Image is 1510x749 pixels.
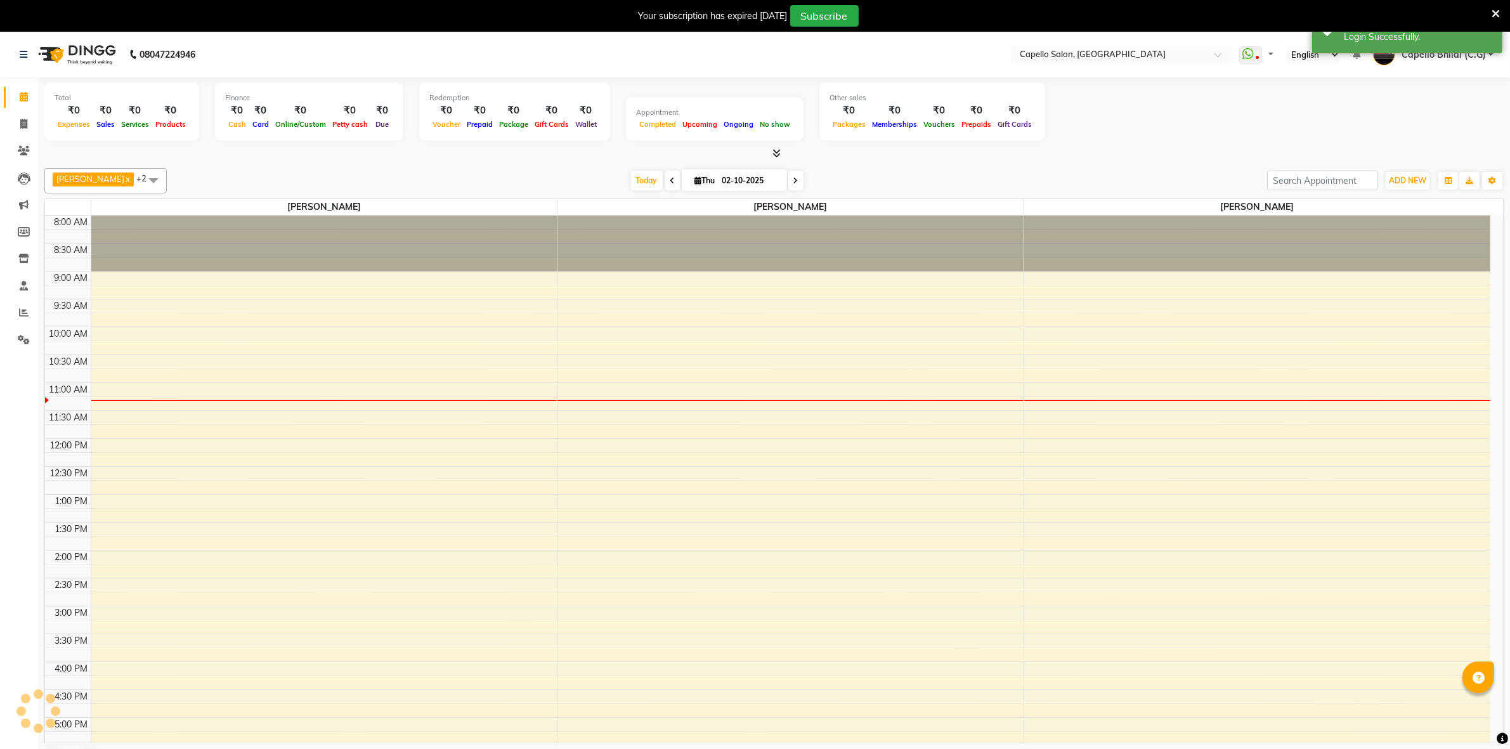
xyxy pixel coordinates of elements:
[679,120,720,129] span: Upcoming
[958,103,994,118] div: ₹0
[48,467,91,480] div: 12:30 PM
[53,634,91,648] div: 3:30 PM
[958,120,994,129] span: Prepaids
[572,103,600,118] div: ₹0
[53,495,91,508] div: 1:00 PM
[1267,171,1378,190] input: Search Appointment
[56,174,124,184] span: [PERSON_NAME]
[429,93,600,103] div: Redemption
[1386,172,1429,190] button: ADD NEW
[225,93,393,103] div: Finance
[47,355,91,368] div: 10:30 AM
[720,120,757,129] span: Ongoing
[994,120,1035,129] span: Gift Cards
[329,103,371,118] div: ₹0
[1402,48,1486,62] span: Capello Bhilai (C.G)
[52,271,91,285] div: 9:00 AM
[53,523,91,536] div: 1:30 PM
[47,411,91,424] div: 11:30 AM
[371,103,393,118] div: ₹0
[152,120,189,129] span: Products
[225,103,249,118] div: ₹0
[557,199,1024,215] span: [PERSON_NAME]
[496,103,531,118] div: ₹0
[830,93,1035,103] div: Other sales
[55,93,189,103] div: Total
[631,171,663,190] span: Today
[118,120,152,129] span: Services
[91,199,557,215] span: [PERSON_NAME]
[464,103,496,118] div: ₹0
[52,244,91,257] div: 8:30 AM
[93,103,118,118] div: ₹0
[52,216,91,229] div: 8:00 AM
[920,120,958,129] span: Vouchers
[249,103,272,118] div: ₹0
[692,176,719,185] span: Thu
[1389,176,1426,185] span: ADD NEW
[329,120,371,129] span: Petty cash
[372,120,392,129] span: Due
[639,10,788,23] div: Your subscription has expired [DATE]
[32,37,119,72] img: logo
[48,439,91,452] div: 12:00 PM
[920,103,958,118] div: ₹0
[140,37,195,72] b: 08047224946
[429,103,464,118] div: ₹0
[272,103,329,118] div: ₹0
[118,103,152,118] div: ₹0
[272,120,329,129] span: Online/Custom
[152,103,189,118] div: ₹0
[93,120,118,129] span: Sales
[136,173,156,183] span: +2
[636,120,679,129] span: Completed
[53,718,91,731] div: 5:00 PM
[790,5,859,27] button: Subscribe
[52,299,91,313] div: 9:30 AM
[636,107,793,118] div: Appointment
[531,120,572,129] span: Gift Cards
[1373,43,1395,65] img: Capello Bhilai (C.G)
[47,383,91,396] div: 11:00 AM
[55,120,93,129] span: Expenses
[53,690,91,703] div: 4:30 PM
[429,120,464,129] span: Voucher
[124,174,130,184] a: x
[1344,30,1493,44] div: Login Successfully.
[719,171,782,190] input: 2025-10-02
[55,103,93,118] div: ₹0
[47,327,91,341] div: 10:00 AM
[830,120,869,129] span: Packages
[464,120,496,129] span: Prepaid
[496,120,531,129] span: Package
[225,120,249,129] span: Cash
[1024,199,1490,215] span: [PERSON_NAME]
[869,120,920,129] span: Memberships
[249,120,272,129] span: Card
[757,120,793,129] span: No show
[869,103,920,118] div: ₹0
[994,103,1035,118] div: ₹0
[830,103,869,118] div: ₹0
[53,550,91,564] div: 2:00 PM
[531,103,572,118] div: ₹0
[53,578,91,592] div: 2:30 PM
[53,662,91,675] div: 4:00 PM
[572,120,600,129] span: Wallet
[53,606,91,620] div: 3:00 PM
